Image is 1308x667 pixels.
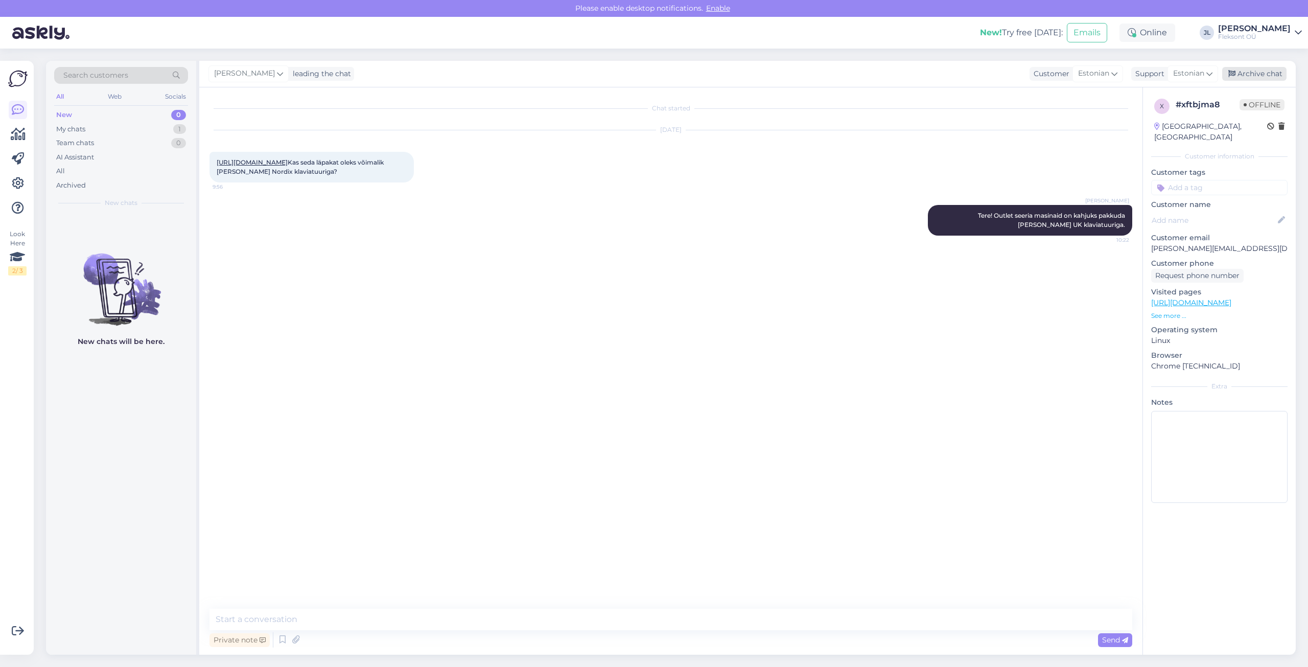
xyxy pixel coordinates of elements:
[1151,233,1288,243] p: Customer email
[1151,298,1231,307] a: [URL][DOMAIN_NAME]
[1160,102,1164,110] span: x
[1151,350,1288,361] p: Browser
[1152,215,1276,226] input: Add name
[1200,26,1214,40] div: JL
[1240,99,1284,110] span: Offline
[217,158,288,166] a: [URL][DOMAIN_NAME]
[1085,197,1129,204] span: [PERSON_NAME]
[56,110,72,120] div: New
[1102,635,1128,645] span: Send
[1151,361,1288,372] p: Chrome [TECHNICAL_ID]
[1176,99,1240,111] div: # xftbjma8
[171,110,186,120] div: 0
[8,69,28,88] img: Askly Logo
[54,90,66,103] div: All
[173,124,186,134] div: 1
[46,235,196,327] img: No chats
[1030,68,1069,79] div: Customer
[1218,25,1291,33] div: [PERSON_NAME]
[78,336,165,347] p: New chats will be here.
[8,229,27,275] div: Look Here
[1131,68,1164,79] div: Support
[1218,25,1302,41] a: [PERSON_NAME]Fleksont OÜ
[217,158,385,175] span: Kas seda läpakat oleks võimalik [PERSON_NAME] Nordix klaviatuuriga?
[56,166,65,176] div: All
[1151,180,1288,195] input: Add a tag
[1151,152,1288,161] div: Customer information
[1091,236,1129,244] span: 10:22
[1151,269,1244,283] div: Request phone number
[1151,287,1288,297] p: Visited pages
[1151,311,1288,320] p: See more ...
[209,104,1132,113] div: Chat started
[1151,167,1288,178] p: Customer tags
[1151,397,1288,408] p: Notes
[1119,24,1175,42] div: Online
[56,180,86,191] div: Archived
[980,27,1063,39] div: Try free [DATE]:
[8,266,27,275] div: 2 / 3
[1151,243,1288,254] p: [PERSON_NAME][EMAIL_ADDRESS][DOMAIN_NAME]
[171,138,186,148] div: 0
[1067,23,1107,42] button: Emails
[1151,258,1288,269] p: Customer phone
[1218,33,1291,41] div: Fleksont OÜ
[1154,121,1267,143] div: [GEOGRAPHIC_DATA], [GEOGRAPHIC_DATA]
[1173,68,1204,79] span: Estonian
[163,90,188,103] div: Socials
[1222,67,1287,81] div: Archive chat
[289,68,351,79] div: leading the chat
[1151,325,1288,335] p: Operating system
[1151,335,1288,346] p: Linux
[56,152,94,163] div: AI Assistant
[56,124,85,134] div: My chats
[56,138,94,148] div: Team chats
[214,68,275,79] span: [PERSON_NAME]
[1151,382,1288,391] div: Extra
[978,212,1127,228] span: Tere! Outlet seeria masinaid on kahjuks pakkuda [PERSON_NAME] UK klaviatuuriga.
[980,28,1002,37] b: New!
[1078,68,1109,79] span: Estonian
[703,4,733,13] span: Enable
[63,70,128,81] span: Search customers
[209,633,270,647] div: Private note
[105,198,137,208] span: New chats
[1151,199,1288,210] p: Customer name
[106,90,124,103] div: Web
[209,125,1132,134] div: [DATE]
[213,183,251,191] span: 9:56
